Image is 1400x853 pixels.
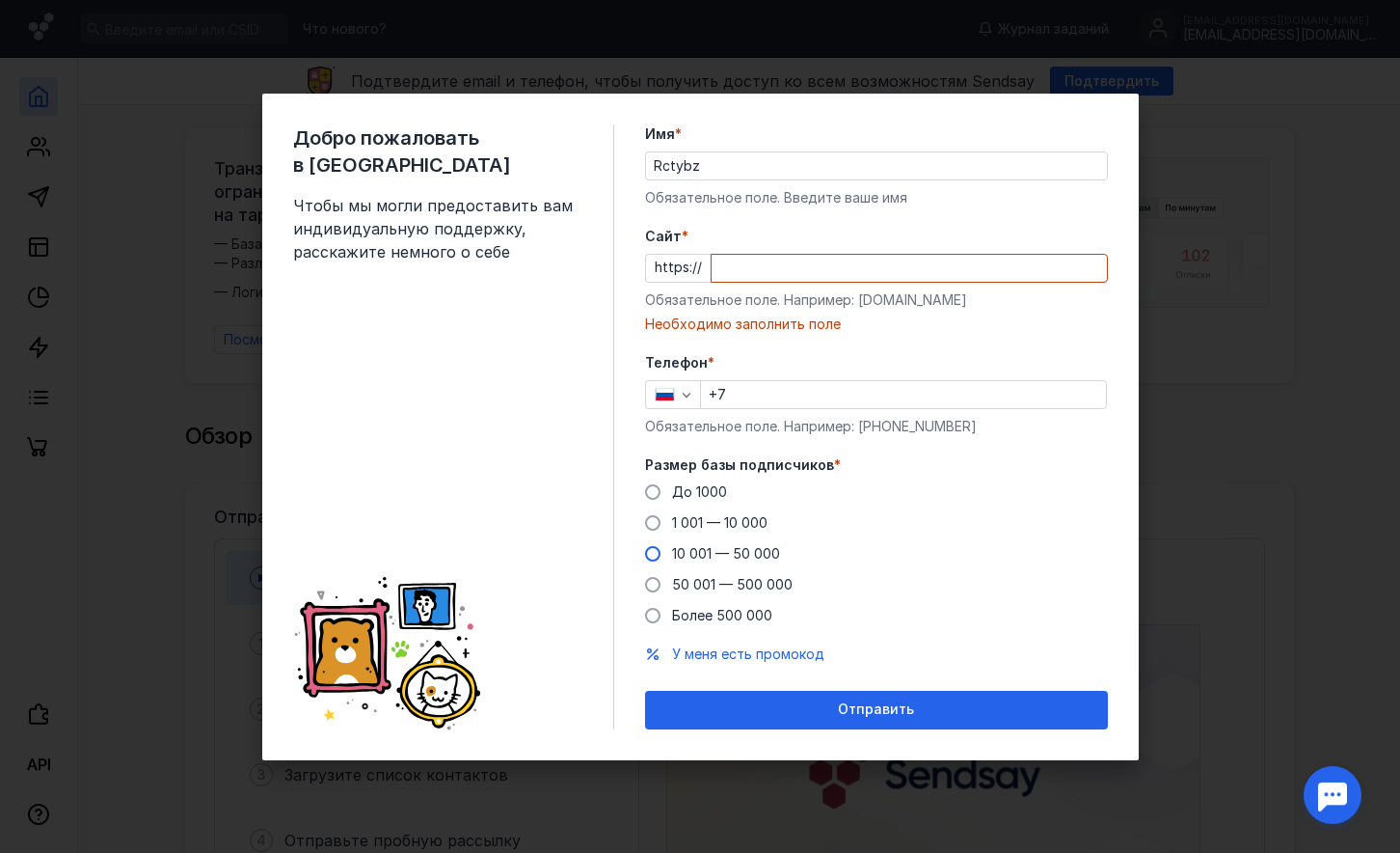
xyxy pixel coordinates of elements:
div: Обязательное поле. Введите ваше имя [645,188,1108,207]
span: 1 001 — 10 000 [672,514,767,531]
span: Отправить [838,702,914,718]
span: 50 001 — 500 000 [672,576,793,592]
span: До 1000 [672,483,727,500]
span: Добро пожаловать в [GEOGRAPHIC_DATA] [293,124,582,179]
span: Чтобы мы могли предоставить вам индивидуальную поддержку, расскажите немного о себе [293,194,582,263]
span: Имя [645,124,675,144]
span: 10 001 — 50 000 [672,545,780,562]
span: Телефон [645,353,708,372]
span: Размер базы подписчиков [645,455,834,475]
span: Cайт [645,227,682,246]
div: Обязательное поле. Например: [DOMAIN_NAME] [645,290,1108,310]
span: У меня есть промокод [672,646,824,662]
button: Отправить [645,691,1108,729]
span: Более 500 000 [672,607,772,623]
div: Необходимо заполнить поле [645,315,1108,334]
button: У меня есть промокод [672,645,824,664]
div: Обязательное поле. Например: [PHONE_NUMBER] [645,417,1108,436]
